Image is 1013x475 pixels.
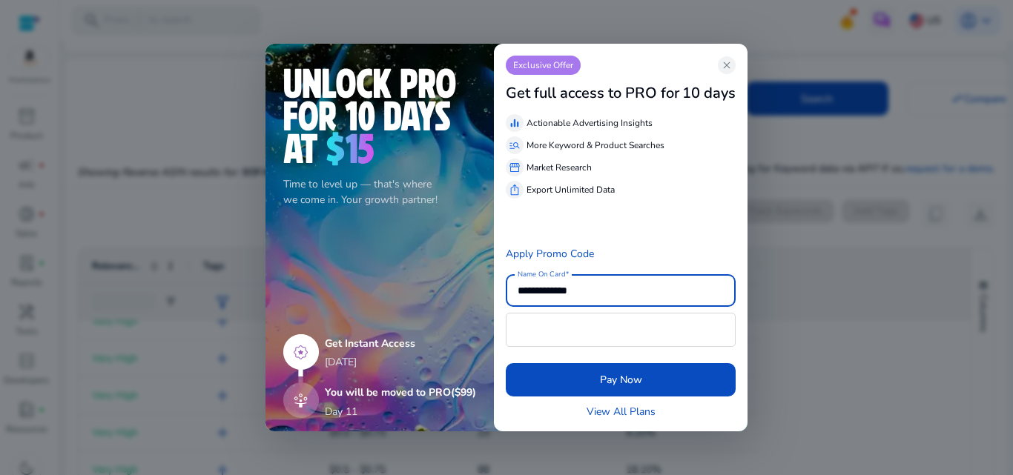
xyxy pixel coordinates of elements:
p: Market Research [527,161,592,174]
a: View All Plans [587,404,656,419]
h5: Get Instant Access [325,338,476,351]
iframe: Secure card payment input frame [514,315,727,345]
p: More Keyword & Product Searches [527,139,664,152]
span: equalizer [509,117,521,129]
p: Actionable Advertising Insights [527,116,653,130]
p: Export Unlimited Data [527,183,615,196]
span: ios_share [509,184,521,196]
span: manage_search [509,139,521,151]
p: Exclusive Offer [506,56,581,75]
span: ($99) [451,385,476,399]
button: Pay Now [506,363,736,396]
p: Time to level up — that's where we come in. Your growth partner! [283,176,476,207]
span: Pay Now [600,372,642,388]
p: [DATE] [325,354,476,370]
p: Day 11 [325,404,357,419]
mat-label: Name On Card [518,269,565,279]
h3: 10 days [682,84,736,102]
span: storefront [509,162,521,173]
span: close [721,59,733,71]
a: Apply Promo Code [506,247,594,261]
h5: You will be moved to PRO [325,387,476,399]
h3: Get full access to PRO for [506,84,679,102]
